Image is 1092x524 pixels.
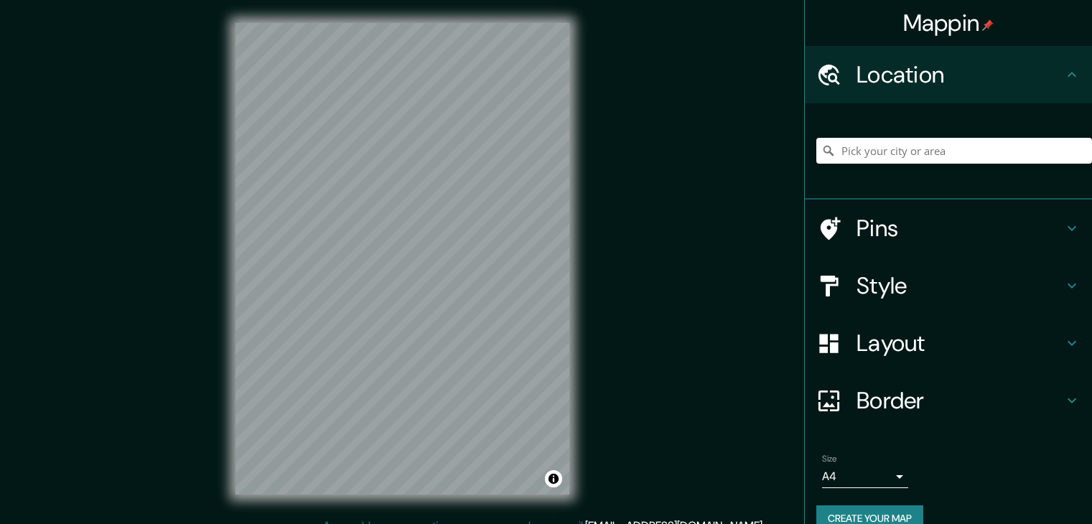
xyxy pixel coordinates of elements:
div: A4 [822,465,908,488]
input: Pick your city or area [816,138,1092,164]
canvas: Map [235,23,569,495]
h4: Border [857,386,1063,415]
h4: Location [857,60,1063,89]
div: Pins [805,200,1092,257]
div: Style [805,257,1092,314]
h4: Layout [857,329,1063,357]
h4: Style [857,271,1063,300]
div: Layout [805,314,1092,372]
label: Size [822,453,837,465]
div: Border [805,372,1092,429]
h4: Pins [857,214,1063,243]
img: pin-icon.png [982,19,994,31]
button: Toggle attribution [545,470,562,487]
h4: Mappin [903,9,994,37]
div: Location [805,46,1092,103]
